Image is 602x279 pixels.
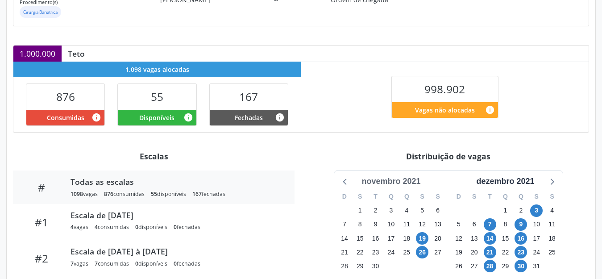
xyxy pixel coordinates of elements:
div: #2 [19,252,64,265]
div: Todas as escalas [71,177,282,187]
span: segunda-feira, 13 de dezembro de 2021 [468,232,481,245]
div: # [19,181,64,194]
span: sábado, 25 de dezembro de 2021 [546,246,558,258]
span: 0 [135,260,138,267]
span: sábado, 13 de novembro de 2021 [432,218,444,231]
i: Vagas alocadas que possuem marcações associadas [91,112,101,122]
div: #1 [19,216,64,229]
span: terça-feira, 30 de novembro de 2021 [370,260,382,272]
span: segunda-feira, 22 de novembro de 2021 [354,246,366,258]
div: Escalas [13,151,295,161]
div: S [529,190,544,204]
span: terça-feira, 14 de dezembro de 2021 [484,232,496,245]
i: Vagas alocadas e sem marcações associadas que tiveram sua disponibilidade fechada [275,112,285,122]
span: terça-feira, 16 de novembro de 2021 [370,232,382,245]
div: Q [513,190,529,204]
span: quarta-feira, 29 de dezembro de 2021 [499,260,511,272]
div: Q [383,190,399,204]
div: D [337,190,353,204]
span: 0 [174,223,177,231]
span: Consumidas [47,113,84,122]
span: 998.902 [424,82,465,96]
span: 55 [151,89,163,104]
span: sexta-feira, 3 de dezembro de 2021 [530,204,543,217]
div: consumidas [95,260,129,267]
span: sexta-feira, 19 de novembro de 2021 [416,232,428,245]
span: sábado, 20 de novembro de 2021 [432,232,444,245]
div: disponíveis [135,260,167,267]
div: disponíveis [151,190,186,198]
span: Vagas não alocadas [415,105,475,115]
span: Fechadas [235,113,263,122]
span: segunda-feira, 1 de novembro de 2021 [354,204,366,217]
span: Disponíveis [139,113,174,122]
span: quarta-feira, 3 de novembro de 2021 [385,204,397,217]
div: consumidas [104,190,145,198]
span: quarta-feira, 8 de dezembro de 2021 [499,218,511,231]
span: segunda-feira, 27 de dezembro de 2021 [468,260,481,272]
span: segunda-feira, 20 de dezembro de 2021 [468,246,481,258]
span: 876 [104,190,113,198]
span: domingo, 12 de dezembro de 2021 [453,232,465,245]
span: sábado, 6 de novembro de 2021 [432,204,444,217]
div: Q [399,190,415,204]
div: T [482,190,498,204]
div: consumidas [95,223,129,231]
span: 167 [239,89,258,104]
span: sábado, 11 de dezembro de 2021 [546,218,558,231]
span: segunda-feira, 6 de dezembro de 2021 [468,218,481,231]
div: 1.098 vagas alocadas [13,62,301,77]
span: 167 [192,190,202,198]
span: quarta-feira, 1 de dezembro de 2021 [499,204,511,217]
span: sexta-feira, 12 de novembro de 2021 [416,218,428,231]
span: terça-feira, 7 de dezembro de 2021 [484,218,496,231]
div: disponíveis [135,223,167,231]
span: quinta-feira, 18 de novembro de 2021 [400,232,413,245]
div: vagas [71,260,88,267]
span: segunda-feira, 15 de novembro de 2021 [354,232,366,245]
span: terça-feira, 23 de novembro de 2021 [370,246,382,258]
span: sábado, 18 de dezembro de 2021 [546,232,558,245]
span: sexta-feira, 31 de dezembro de 2021 [530,260,543,272]
div: S [415,190,430,204]
span: quinta-feira, 4 de novembro de 2021 [400,204,413,217]
div: T [368,190,383,204]
span: 876 [56,89,75,104]
span: quinta-feira, 23 de dezembro de 2021 [515,246,527,258]
span: domingo, 19 de dezembro de 2021 [453,246,465,258]
span: quarta-feira, 15 de dezembro de 2021 [499,232,511,245]
span: quinta-feira, 2 de dezembro de 2021 [515,204,527,217]
div: S [544,190,560,204]
div: novembro 2021 [358,175,424,187]
span: sábado, 27 de novembro de 2021 [432,246,444,258]
span: 0 [174,260,177,267]
span: 0 [135,223,138,231]
span: 7 [95,260,98,267]
span: terça-feira, 2 de novembro de 2021 [370,204,382,217]
span: 4 [71,223,74,231]
span: 7 [71,260,74,267]
span: sexta-feira, 17 de dezembro de 2021 [530,232,543,245]
div: fechadas [174,260,200,267]
div: 1.000.000 [13,46,62,62]
div: D [451,190,467,204]
span: sexta-feira, 26 de novembro de 2021 [416,246,428,258]
span: terça-feira, 28 de dezembro de 2021 [484,260,496,272]
span: quinta-feira, 16 de dezembro de 2021 [515,232,527,245]
span: domingo, 26 de dezembro de 2021 [453,260,465,272]
span: quarta-feira, 10 de novembro de 2021 [385,218,397,231]
span: domingo, 14 de novembro de 2021 [338,232,351,245]
span: quinta-feira, 11 de novembro de 2021 [400,218,413,231]
div: dezembro 2021 [473,175,538,187]
span: sábado, 4 de dezembro de 2021 [546,204,558,217]
i: Quantidade de vagas restantes do teto de vagas [485,105,495,115]
span: quarta-feira, 22 de dezembro de 2021 [499,246,511,258]
span: terça-feira, 21 de dezembro de 2021 [484,246,496,258]
div: S [466,190,482,204]
i: Vagas alocadas e sem marcações associadas [183,112,193,122]
span: quarta-feira, 17 de novembro de 2021 [385,232,397,245]
div: S [430,190,446,204]
div: Escala de [DATE] [71,210,282,220]
span: quarta-feira, 24 de novembro de 2021 [385,246,397,258]
span: domingo, 5 de dezembro de 2021 [453,218,465,231]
